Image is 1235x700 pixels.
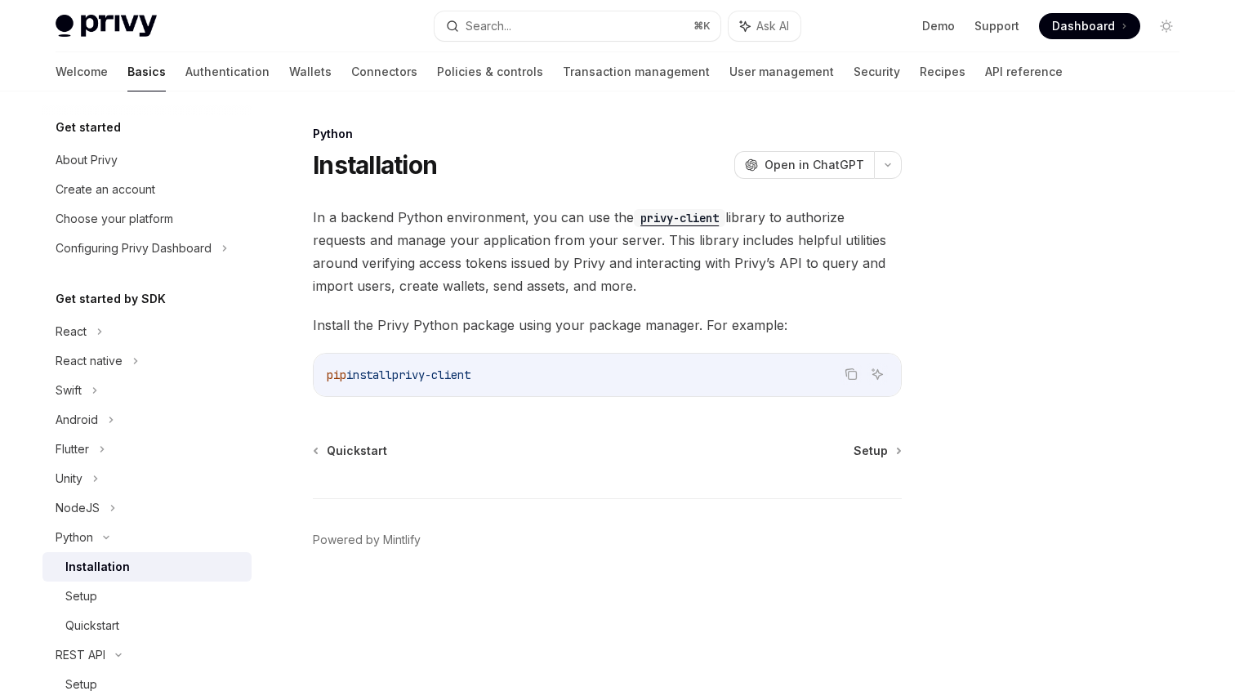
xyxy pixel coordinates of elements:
[854,443,900,459] a: Setup
[65,557,130,577] div: Installation
[185,52,270,91] a: Authentication
[42,611,252,640] a: Quickstart
[840,363,862,385] button: Copy the contents from the code block
[56,322,87,341] div: React
[56,439,89,459] div: Flutter
[42,175,252,204] a: Create an account
[634,209,725,227] code: privy-client
[65,616,119,635] div: Quickstart
[56,645,105,665] div: REST API
[313,532,421,548] a: Powered by Mintlify
[435,11,720,41] button: Search...⌘K
[867,363,888,385] button: Ask AI
[920,52,965,91] a: Recipes
[56,52,108,91] a: Welcome
[351,52,417,91] a: Connectors
[56,410,98,430] div: Android
[56,209,173,229] div: Choose your platform
[314,443,387,459] a: Quickstart
[313,150,437,180] h1: Installation
[1039,13,1140,39] a: Dashboard
[693,20,711,33] span: ⌘ K
[392,368,470,382] span: privy-client
[634,209,725,225] a: privy-client
[729,52,834,91] a: User management
[65,675,97,694] div: Setup
[42,204,252,234] a: Choose your platform
[56,180,155,199] div: Create an account
[56,15,157,38] img: light logo
[56,351,123,371] div: React native
[734,151,874,179] button: Open in ChatGPT
[313,206,902,297] span: In a backend Python environment, you can use the library to authorize requests and manage your ap...
[289,52,332,91] a: Wallets
[854,52,900,91] a: Security
[729,11,800,41] button: Ask AI
[65,586,97,606] div: Setup
[56,289,166,309] h5: Get started by SDK
[854,443,888,459] span: Setup
[765,157,864,173] span: Open in ChatGPT
[974,18,1019,34] a: Support
[127,52,166,91] a: Basics
[42,670,252,699] a: Setup
[922,18,955,34] a: Demo
[56,239,212,258] div: Configuring Privy Dashboard
[346,368,392,382] span: install
[42,552,252,582] a: Installation
[1153,13,1179,39] button: Toggle dark mode
[1052,18,1115,34] span: Dashboard
[42,145,252,175] a: About Privy
[42,582,252,611] a: Setup
[313,314,902,337] span: Install the Privy Python package using your package manager. For example:
[56,118,121,137] h5: Get started
[437,52,543,91] a: Policies & controls
[466,16,511,36] div: Search...
[56,381,82,400] div: Swift
[756,18,789,34] span: Ask AI
[313,126,902,142] div: Python
[985,52,1063,91] a: API reference
[327,368,346,382] span: pip
[56,528,93,547] div: Python
[563,52,710,91] a: Transaction management
[56,150,118,170] div: About Privy
[327,443,387,459] span: Quickstart
[56,498,100,518] div: NodeJS
[56,469,82,488] div: Unity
